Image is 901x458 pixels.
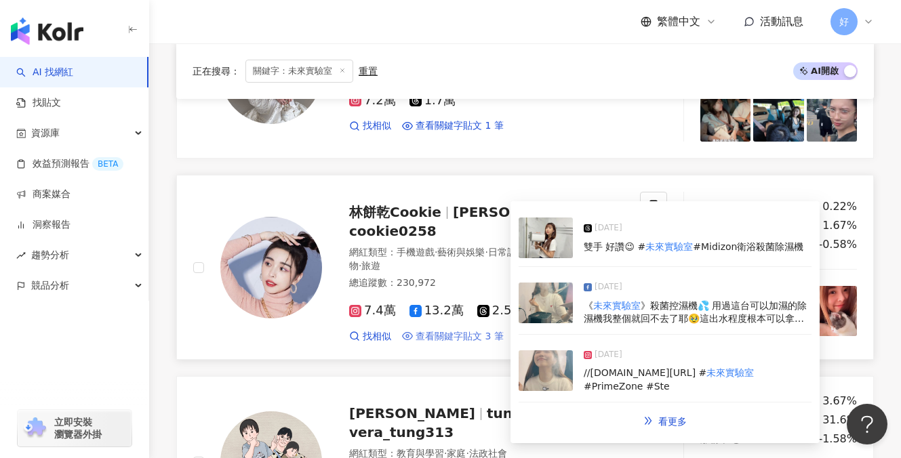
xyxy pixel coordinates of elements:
[593,300,641,311] mark: 未來實驗室
[16,251,26,260] span: rise
[645,241,693,252] mark: 未來實驗室
[822,199,857,214] div: 0.22%
[584,381,670,392] span: #PrimeZone #Ste
[349,424,454,440] span: vera_tung313
[488,247,526,257] span: 日常話題
[629,408,701,435] a: double-right看更多
[437,247,485,257] span: 藝術與娛樂
[349,247,624,271] span: 寵物
[22,417,48,439] img: chrome extension
[397,247,435,257] span: 手機遊戲
[349,93,396,108] span: 7.2萬
[818,237,857,252] div: -0.58%
[700,434,729,444] span: 漲粉率
[487,405,522,421] span: tung
[349,405,475,421] span: [PERSON_NAME]
[349,330,391,343] a: 找相似
[584,367,706,378] span: //[DOMAIN_NAME][URL] #
[700,201,729,211] span: 互動率
[349,223,437,239] span: cookie0258
[477,304,524,318] span: 2.5萬
[818,432,857,446] div: -1.58%
[54,416,102,440] span: 立即安裝 瀏覽器外掛
[409,304,464,318] span: 13.2萬
[822,413,857,428] div: 31.6%
[363,330,391,343] span: 找相似
[363,119,391,133] span: 找相似
[402,119,504,133] a: 查看關鍵字貼文 1 筆
[657,14,700,29] span: 繁體中文
[16,218,71,232] a: 洞察報告
[643,416,653,425] span: double-right
[193,66,240,77] span: 正在搜尋 ：
[349,304,396,318] span: 7.4萬
[31,270,69,301] span: 競品分析
[700,91,750,142] img: post-image
[595,348,622,362] span: [DATE]
[595,222,622,235] span: [DATE]
[359,66,378,77] div: 重置
[245,60,353,83] span: 關鍵字：未來實驗室
[584,241,645,252] span: 雙手 好讚😉 #
[31,240,69,270] span: 趨勢分析
[416,119,504,133] span: 查看關鍵字貼文 1 筆
[31,118,60,148] span: 資源庫
[839,14,849,29] span: 好
[847,404,887,444] iframe: Help Scout Beacon - Open
[658,416,687,427] span: 看更多
[595,280,622,294] span: [DATE]
[760,15,803,28] span: 活動訊息
[519,283,573,323] img: post-image
[361,260,380,271] span: 旅遊
[16,96,61,110] a: 找貼文
[16,188,71,201] a: 商案媒合
[584,300,807,337] span: 》殺菌控濕機💦 用過這台可以加濕的除濕機我整個就回不去了耶🥹這出水程度根本可以拿來蒸臉跟補妝了😝💋🔗：[URL][DOMAIN_NAME]
[519,217,573,258] img: post-image
[349,204,441,220] span: 林餅乾Cookie
[822,394,857,409] div: 3.67%
[16,66,73,79] a: searchAI 找網紅
[807,91,857,142] img: post-image
[349,276,624,290] div: 總追蹤數 ： 230,972
[706,367,754,378] mark: 未來實驗室
[18,410,132,446] a: chrome extension立即安裝 瀏覽器外掛
[402,330,504,343] a: 查看關鍵字貼文 3 筆
[584,300,593,311] span: 《
[11,18,83,45] img: logo
[359,260,361,271] span: ·
[822,218,857,233] div: 1.67%
[485,247,487,257] span: ·
[753,91,803,142] img: post-image
[220,217,322,318] img: KOL Avatar
[435,247,437,257] span: ·
[349,119,391,133] a: 找相似
[807,286,857,336] img: post-image
[16,157,123,171] a: 效益預測報告BETA
[453,204,579,220] span: [PERSON_NAME]
[349,246,624,272] div: 網紅類型 ：
[409,93,456,108] span: 1.7萬
[176,175,874,360] a: KOL Avatar林餅乾Cookie[PERSON_NAME]cookie0258網紅類型：手機遊戲·藝術與娛樂·日常話題·家庭·美食·命理占卜·寵物·旅遊總追蹤數：230,9727.4萬13...
[693,241,803,252] span: #Midizon衛浴殺菌除濕機
[519,350,573,391] img: post-image
[416,330,504,343] span: 查看關鍵字貼文 3 筆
